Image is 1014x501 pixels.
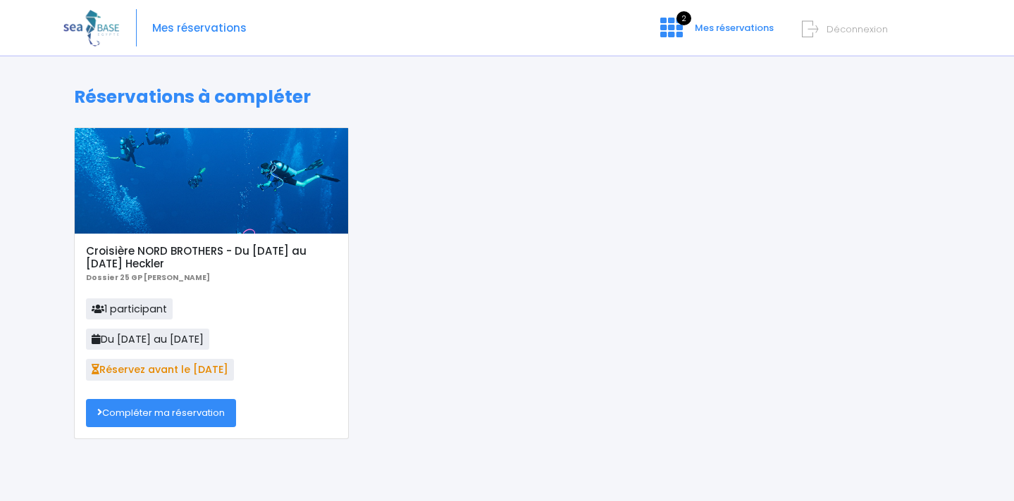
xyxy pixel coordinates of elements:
[86,359,234,380] span: Réservez avant le [DATE]
[86,399,236,427] a: Compléter ma réservation
[695,21,774,34] span: Mes réservations
[86,272,210,283] b: Dossier 25 GP [PERSON_NAME]
[827,23,888,36] span: Déconnexion
[86,329,209,350] span: Du [DATE] au [DATE]
[676,11,691,25] span: 2
[86,245,336,270] h5: Croisière NORD BROTHERS - Du [DATE] au [DATE] Heckler
[649,26,782,39] a: 2 Mes réservations
[74,87,940,108] h1: Réservations à compléter
[86,298,173,319] span: 1 participant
